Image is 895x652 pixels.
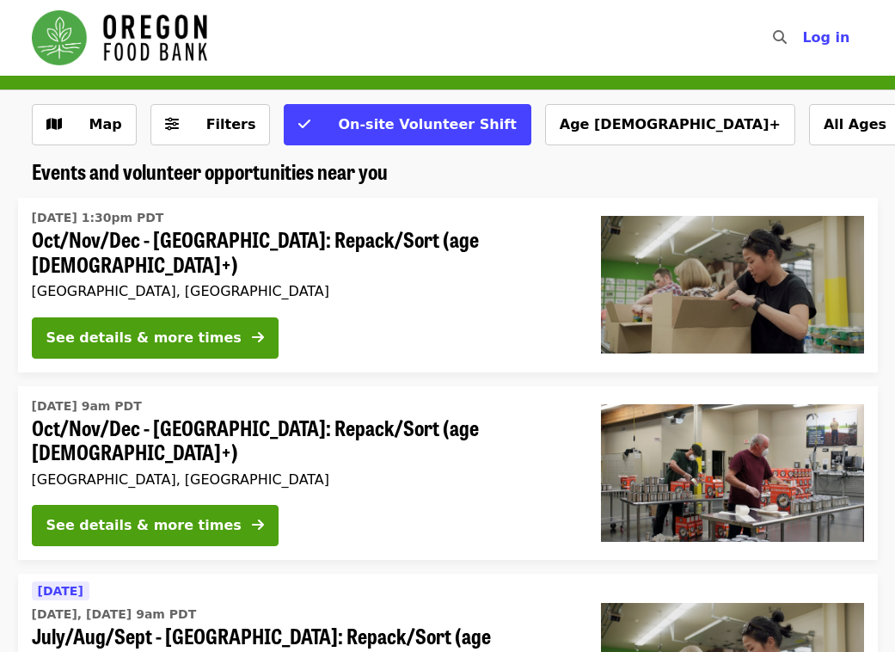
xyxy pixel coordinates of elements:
span: [DATE] [38,584,83,598]
button: On-site Volunteer Shift [284,104,530,145]
i: sliders-h icon [165,116,179,132]
span: Map [89,116,122,132]
div: See details & more times [46,515,242,536]
div: [GEOGRAPHIC_DATA], [GEOGRAPHIC_DATA] [32,283,573,299]
span: Filters [206,116,256,132]
span: Events and volunteer opportunities near you [32,156,388,186]
button: Age [DEMOGRAPHIC_DATA]+ [545,104,795,145]
span: Oct/Nov/Dec - [GEOGRAPHIC_DATA]: Repack/Sort (age [DEMOGRAPHIC_DATA]+) [32,415,573,465]
i: check icon [298,116,310,132]
img: Oct/Nov/Dec - Portland: Repack/Sort (age 8+) organized by Oregon Food Bank [601,216,864,354]
span: Log in [802,29,849,46]
a: See details for "Oct/Nov/Dec - Portland: Repack/Sort (age 8+)" [18,198,878,372]
button: Show map view [32,104,137,145]
img: Oct/Nov/Dec - Portland: Repack/Sort (age 16+) organized by Oregon Food Bank [601,404,864,542]
time: [DATE], [DATE] 9am PDT [32,606,197,624]
i: map icon [46,116,62,132]
span: On-site Volunteer Shift [338,116,516,132]
i: search icon [773,29,787,46]
a: See details for "Oct/Nov/Dec - Portland: Repack/Sort (age 16+)" [18,386,878,561]
button: See details & more times [32,505,279,546]
div: [GEOGRAPHIC_DATA], [GEOGRAPHIC_DATA] [32,471,573,488]
div: See details & more times [46,328,242,348]
time: [DATE] 1:30pm PDT [32,209,164,227]
input: Search [797,17,811,58]
i: arrow-right icon [252,329,264,346]
button: Filters (0 selected) [150,104,271,145]
span: Oct/Nov/Dec - [GEOGRAPHIC_DATA]: Repack/Sort (age [DEMOGRAPHIC_DATA]+) [32,227,573,277]
time: [DATE] 9am PDT [32,397,142,415]
i: arrow-right icon [252,517,264,533]
button: See details & more times [32,317,279,359]
button: Log in [788,21,863,55]
img: Oregon Food Bank - Home [32,10,207,65]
